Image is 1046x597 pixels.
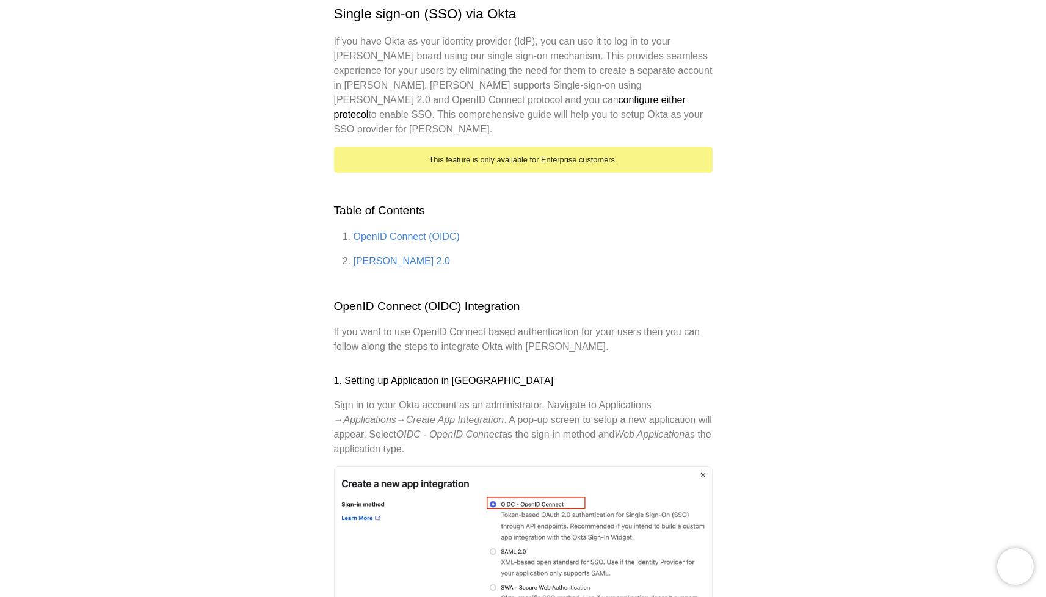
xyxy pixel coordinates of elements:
p: If you want to use OpenID Connect based authentication for your users then you can follow along t... [334,325,713,354]
p: Sign in to your Okta account as an administrator. Navigate to Applications → → . A pop-up screen ... [334,398,713,457]
iframe: Chatra live chat [997,548,1034,585]
a: [PERSON_NAME] 2.0 [354,256,450,266]
em: Create App Integration [406,414,504,425]
h2: OpenID Connect (OIDC) Integration [334,298,713,316]
p: If you have Okta as your identity provider (IdP), you can use it to log in to your [PERSON_NAME] ... [334,34,713,137]
h1: Single sign-on (SSO) via Okta [334,4,713,24]
em: OIDC - OpenID Connect [396,429,502,440]
a: OpenID Connect (OIDC) [354,231,460,242]
div: This feature is only available for Enterprise customers. [334,147,713,173]
em: Web Application [614,429,685,440]
em: Applications [344,414,396,425]
strong: configure either protocol [334,95,686,120]
h3: 1. Setting up Application in [GEOGRAPHIC_DATA] [334,374,713,388]
h2: Table of Contents [334,202,713,220]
